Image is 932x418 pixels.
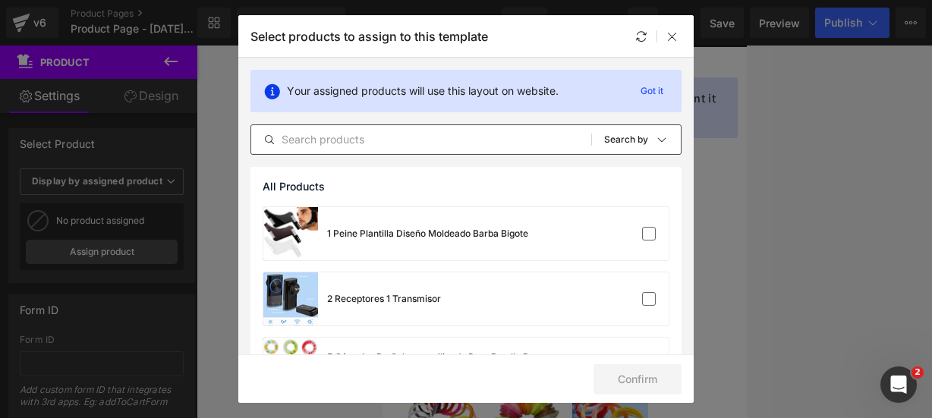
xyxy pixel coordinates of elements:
[327,292,441,306] div: 2 Receptores 1 Transmisor
[263,272,318,325] a: product-img
[190,256,257,336] a: Magic3D Pen
[634,82,669,100] p: Got it
[912,366,924,379] span: 2
[263,338,318,391] a: product-img
[263,207,318,260] a: product-img
[190,339,266,415] img: Magic3D Pen
[50,44,343,80] span: and use this template to present it on live store
[604,134,648,145] p: Search by
[105,256,183,332] img: Magic3D Pen
[880,366,917,403] iframe: Intercom live chat
[20,256,101,336] a: Magic3D Pen
[107,339,181,415] img: Magic3D Pen
[251,130,591,149] input: Search products
[190,256,253,332] img: Magic3D Pen
[327,350,555,378] div: 5 Cápsulas De Sabores,utilizado Para Botella De Agua
[250,29,488,44] p: Select products to assign to this template
[20,256,96,332] img: Magic3D Pen
[84,47,280,243] img: Magic3D Pen
[263,181,325,193] span: All Products
[287,83,559,99] p: Your assigned products will use this layout on website.
[50,45,143,61] span: Assign a product
[594,364,682,394] button: Confirm
[20,339,99,415] img: Magic3D Pen
[105,256,187,336] a: Magic3D Pen
[327,227,528,240] div: 1 Peine Plantilla Diseño Moldeado Barba Bigote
